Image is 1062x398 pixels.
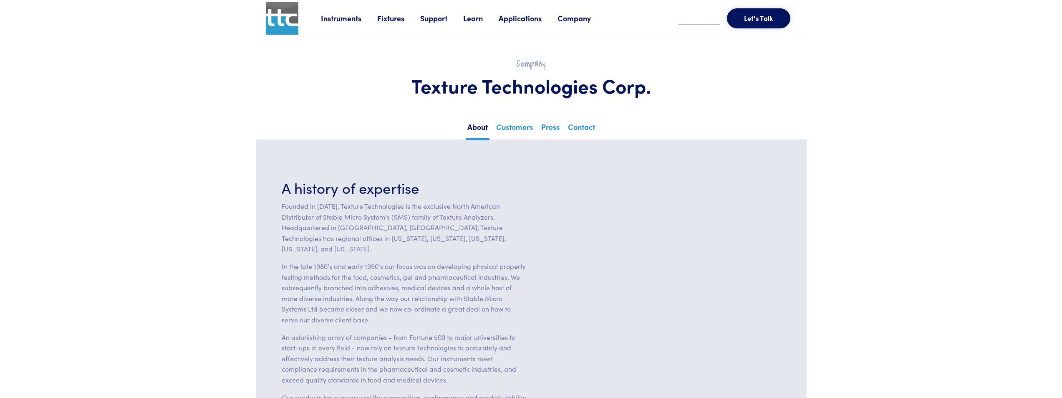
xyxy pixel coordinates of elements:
a: Company [557,13,607,23]
p: In the late 1980's and early 1990's our focus was on developing physical property testing methods... [282,261,526,325]
h3: A history of expertise [282,177,526,198]
a: Support [420,13,463,23]
a: Press [540,120,561,138]
a: Learn [463,13,499,23]
p: An astonishing array of companies - from Fortune 500 to major universities to start-ups in every ... [282,332,526,385]
a: Contact [566,120,597,138]
h2: Company [281,57,782,70]
button: Let's Talk [727,8,790,28]
a: Customers [494,120,535,138]
a: About [466,120,489,140]
a: Instruments [321,13,377,23]
a: Applications [499,13,557,23]
a: Fixtures [377,13,420,23]
img: ttc_logo_1x1_v1.0.png [266,2,298,35]
p: Founded in [DATE], Texture Technologies is the exclusive North American Distributor of Stable Mic... [282,201,526,254]
h1: Texture Technologies Corp. [281,74,782,98]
